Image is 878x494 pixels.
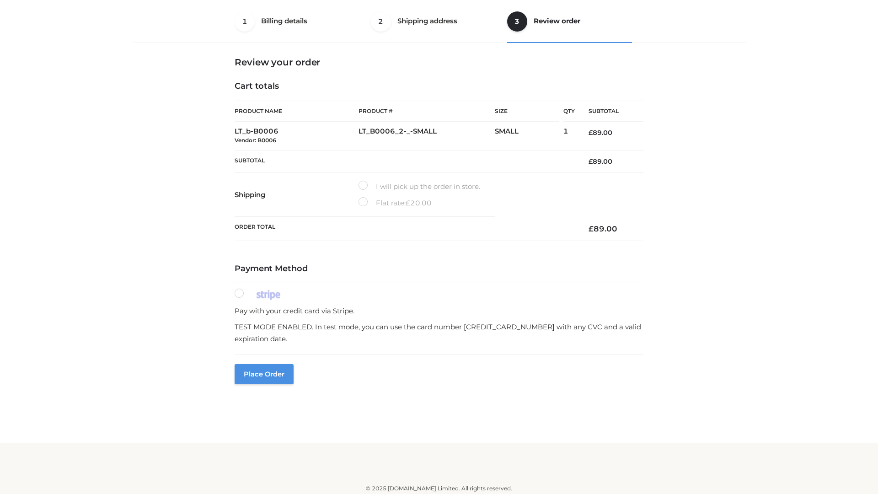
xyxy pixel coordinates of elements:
div: © 2025 [DOMAIN_NAME] Limited. All rights reserved. [136,484,742,493]
label: I will pick up the order in store. [359,181,480,193]
td: 1 [563,122,575,150]
th: Product # [359,101,495,122]
small: Vendor: B0006 [235,137,276,144]
h4: Payment Method [235,264,643,274]
span: £ [589,224,594,233]
h4: Cart totals [235,81,643,91]
button: Place order [235,364,294,384]
th: Product Name [235,101,359,122]
h3: Review your order [235,57,643,68]
bdi: 20.00 [406,199,432,207]
th: Subtotal [575,101,643,122]
td: LT_b-B0006 [235,122,359,150]
bdi: 89.00 [589,224,617,233]
th: Size [495,101,559,122]
th: Qty [563,101,575,122]
span: £ [589,129,593,137]
span: £ [589,157,593,166]
p: Pay with your credit card via Stripe. [235,305,643,317]
bdi: 89.00 [589,157,612,166]
p: TEST MODE ENABLED. In test mode, you can use the card number [CREDIT_CARD_NUMBER] with any CVC an... [235,321,643,344]
th: Shipping [235,173,359,217]
td: SMALL [495,122,563,150]
span: £ [406,199,410,207]
th: Order Total [235,217,575,241]
td: LT_B0006_2-_-SMALL [359,122,495,150]
bdi: 89.00 [589,129,612,137]
label: Flat rate: [359,197,432,209]
th: Subtotal [235,150,575,172]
